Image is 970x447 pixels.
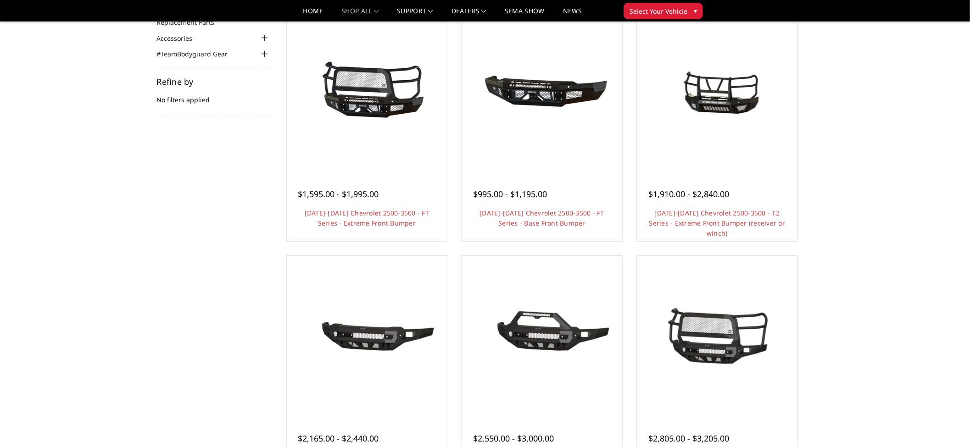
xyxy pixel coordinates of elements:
[157,49,240,59] a: #TeamBodyguard Gear
[397,8,433,21] a: Support
[563,8,582,21] a: News
[505,8,545,21] a: SEMA Show
[157,77,271,86] h5: Refine by
[479,209,604,227] a: [DATE]-[DATE] Chevrolet 2500-3500 - FT Series - Base Front Bumper
[157,77,271,114] div: No filters applied
[157,33,204,43] a: Accessories
[468,302,615,370] img: 2024-2025 Chevrolet 2500-3500 - Freedom Series - Sport Front Bumper (non-winch)
[473,188,547,199] span: $995.00 - $1,195.00
[464,258,620,414] a: 2024-2025 Chevrolet 2500-3500 - Freedom Series - Sport Front Bumper (non-winch)
[464,13,620,169] a: 2024-2025 Chevrolet 2500-3500 - FT Series - Base Front Bumper 2024-2025 Chevrolet 2500-3500 - FT ...
[341,8,379,21] a: shop all
[639,13,795,169] a: 2024-2025 Chevrolet 2500-3500 - T2 Series - Extreme Front Bumper (receiver or winch) 2024-2025 Ch...
[649,209,786,237] a: [DATE]-[DATE] Chevrolet 2500-3500 - T2 Series - Extreme Front Bumper (receiver or winch)
[624,3,703,19] button: Select Your Vehicle
[305,209,429,227] a: [DATE]-[DATE] Chevrolet 2500-3500 - FT Series - Extreme Front Bumper
[452,8,486,21] a: Dealers
[648,188,729,199] span: $1,910.00 - $2,840.00
[924,403,970,447] iframe: Chat Widget
[293,302,440,370] img: 2024-2025 Chevrolet 2500-3500 - Freedom Series - Base Front Bumper (non-winch)
[157,17,226,27] a: Replacement Parts
[694,6,697,16] span: ▾
[639,258,795,414] a: 2024-2025 Chevrolet 2500-3500 - Freedom Series - Extreme Front Bumper
[644,302,791,370] img: 2024-2025 Chevrolet 2500-3500 - Freedom Series - Extreme Front Bumper
[298,188,379,199] span: $1,595.00 - $1,995.00
[630,6,687,16] span: Select Your Vehicle
[289,258,445,414] a: 2024-2025 Chevrolet 2500-3500 - Freedom Series - Base Front Bumper (non-winch)
[303,8,323,21] a: Home
[298,433,379,444] span: $2,165.00 - $2,440.00
[473,433,554,444] span: $2,550.00 - $3,000.00
[648,433,729,444] span: $2,805.00 - $3,205.00
[289,13,445,169] a: 2024-2025 Chevrolet 2500-3500 - FT Series - Extreme Front Bumper 2024-2025 Chevrolet 2500-3500 - ...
